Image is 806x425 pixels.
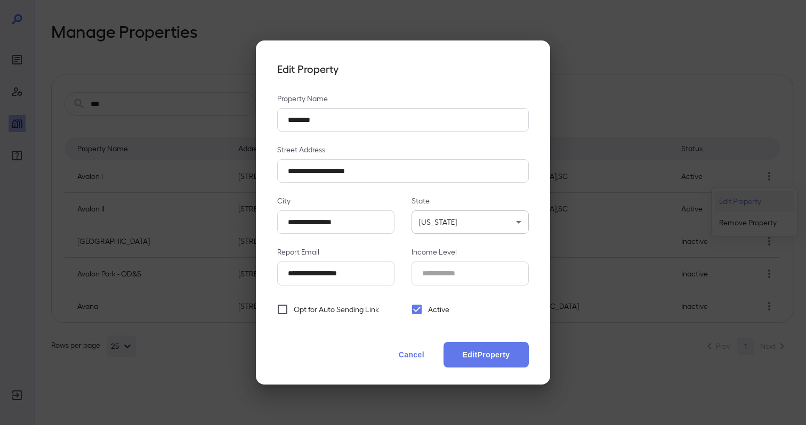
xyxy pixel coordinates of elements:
[294,304,379,315] span: Opt for Auto Sending Link
[277,247,394,257] p: Report Email
[277,93,529,104] p: Property Name
[412,210,529,234] div: [US_STATE]
[277,195,394,206] p: City
[428,304,449,315] span: Active
[412,247,529,257] p: Income Level
[388,342,435,367] button: Cancel
[277,144,529,155] p: Street Address
[444,342,529,367] button: EditProperty
[412,195,529,206] p: State
[277,62,529,76] h4: Edit Property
